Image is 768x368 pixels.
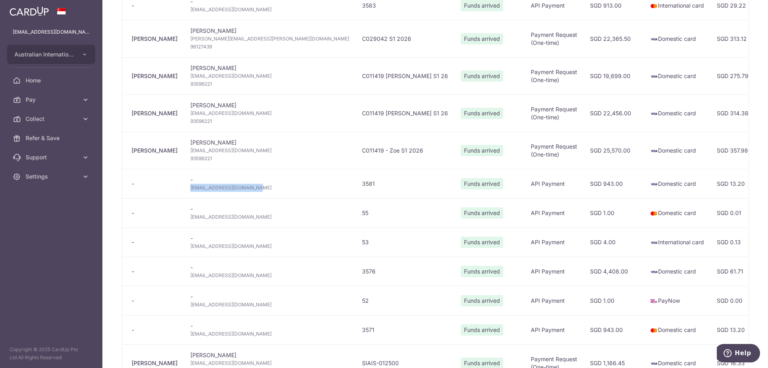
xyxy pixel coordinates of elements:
span: Settings [26,173,78,181]
td: SGD 0.01 [710,198,762,227]
td: - [184,169,356,198]
td: PayNow [644,286,710,315]
span: Refer & Save [26,134,78,142]
span: 93596221 [190,117,349,125]
div: [PERSON_NAME] [132,359,178,367]
span: Funds arrived [461,295,503,306]
td: SGD 61.71 [710,257,762,286]
td: Domestic card [644,20,710,57]
td: [PERSON_NAME] [184,20,356,57]
span: Australian International School Pte Ltd [14,50,74,58]
div: - [132,180,178,188]
span: 93596221 [190,80,349,88]
td: API Payment [524,169,584,198]
td: Domestic card [644,315,710,344]
img: mastercard-sm-87a3fd1e0bddd137fecb07648320f44c262e2538e7db6024463105ddbc961eb2.png [650,209,658,217]
div: - [132,267,178,275]
td: SGD 22,456.00 [584,95,644,132]
td: [PERSON_NAME] [184,132,356,169]
td: SGD 943.00 [584,315,644,344]
span: 96127439 [190,43,349,51]
td: C011419 [PERSON_NAME] S1 26 [356,95,454,132]
td: SGD 943.00 [584,169,644,198]
td: Payment Request (One-time) [524,57,584,95]
span: Funds arrived [461,145,503,156]
span: Funds arrived [461,324,503,336]
span: [EMAIL_ADDRESS][DOMAIN_NAME] [190,6,349,14]
td: Payment Request (One-time) [524,132,584,169]
img: visa-sm-192604c4577d2d35970c8ed26b86981c2741ebd56154ab54ad91a526f0f24972.png [650,239,658,247]
img: visa-sm-192604c4577d2d35970c8ed26b86981c2741ebd56154ab54ad91a526f0f24972.png [650,268,658,276]
span: [EMAIL_ADDRESS][DOMAIN_NAME] [190,242,349,250]
td: SGD 4,408.00 [584,257,644,286]
span: Funds arrived [461,70,503,82]
td: SGD 1.00 [584,286,644,315]
td: C029042 S1 2026 [356,20,454,57]
div: - [132,297,178,305]
td: Domestic card [644,57,710,95]
p: [EMAIL_ADDRESS][DOMAIN_NAME] [13,28,90,36]
span: [EMAIL_ADDRESS][DOMAIN_NAME] [190,147,349,155]
img: CardUp [10,6,49,16]
span: [PERSON_NAME][EMAIL_ADDRESS][PERSON_NAME][DOMAIN_NAME] [190,35,349,43]
span: Help [18,6,34,13]
td: 3581 [356,169,454,198]
td: SGD 275.79 [710,57,762,95]
td: SGD 0.13 [710,227,762,257]
img: mastercard-sm-87a3fd1e0bddd137fecb07648320f44c262e2538e7db6024463105ddbc961eb2.png [650,2,658,10]
td: SGD 4.00 [584,227,644,257]
span: Funds arrived [461,108,503,119]
td: International card [644,227,710,257]
img: visa-sm-192604c4577d2d35970c8ed26b86981c2741ebd56154ab54ad91a526f0f24972.png [650,110,658,118]
img: visa-sm-192604c4577d2d35970c8ed26b86981c2741ebd56154ab54ad91a526f0f24972.png [650,360,658,368]
td: Domestic card [644,169,710,198]
span: [EMAIL_ADDRESS][DOMAIN_NAME] [190,330,349,338]
td: 55 [356,198,454,227]
div: [PERSON_NAME] [132,35,178,43]
td: SGD 22,365.50 [584,20,644,57]
td: SGD 313.12 [710,20,762,57]
td: API Payment [524,198,584,227]
img: paynow-md-4fe65508ce96feda548756c5ee0e473c78d4820b8ea51387c6e4ad89e58a5e61.png [650,297,658,305]
td: Domestic card [644,132,710,169]
div: - [132,326,178,334]
td: C011419 - Zoe S1 2026 [356,132,454,169]
td: API Payment [524,286,584,315]
td: [PERSON_NAME] [184,95,356,132]
td: API Payment [524,257,584,286]
span: Collect [26,115,78,123]
td: 3571 [356,315,454,344]
td: SGD 19,699.00 [584,57,644,95]
td: - [184,315,356,344]
td: - [184,198,356,227]
img: mastercard-sm-87a3fd1e0bddd137fecb07648320f44c262e2538e7db6024463105ddbc961eb2.png [650,326,658,334]
span: [EMAIL_ADDRESS][DOMAIN_NAME] [190,72,349,80]
span: [EMAIL_ADDRESS][DOMAIN_NAME] [190,184,349,192]
td: C011419 [PERSON_NAME] S1 26 [356,57,454,95]
span: 93596221 [190,155,349,163]
td: SGD 357.98 [710,132,762,169]
td: Domestic card [644,257,710,286]
iframe: Opens a widget where you can find more information [717,344,760,364]
div: - [132,238,178,246]
img: visa-sm-192604c4577d2d35970c8ed26b86981c2741ebd56154ab54ad91a526f0f24972.png [650,180,658,188]
td: - [184,286,356,315]
div: [PERSON_NAME] [132,109,178,117]
td: Payment Request (One-time) [524,20,584,57]
span: Funds arrived [461,207,503,219]
div: [PERSON_NAME] [132,147,178,155]
span: [EMAIL_ADDRESS][DOMAIN_NAME] [190,359,349,367]
td: Domestic card [644,198,710,227]
td: - [184,257,356,286]
img: visa-sm-192604c4577d2d35970c8ed26b86981c2741ebd56154ab54ad91a526f0f24972.png [650,72,658,80]
td: SGD 1.00 [584,198,644,227]
span: Funds arrived [461,237,503,248]
button: Australian International School Pte Ltd [7,45,95,64]
td: Domestic card [644,95,710,132]
span: Funds arrived [461,33,503,44]
div: - [132,2,178,10]
div: [PERSON_NAME] [132,72,178,80]
span: Funds arrived [461,178,503,189]
td: [PERSON_NAME] [184,57,356,95]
